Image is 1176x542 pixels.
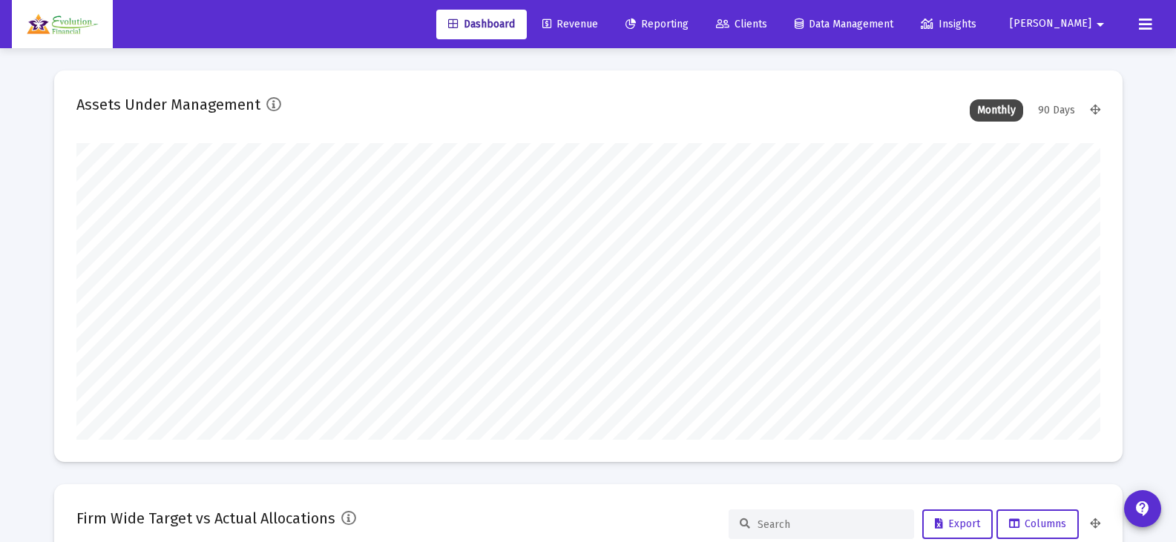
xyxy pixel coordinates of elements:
span: Clients [716,18,767,30]
span: Export [935,518,980,530]
button: Export [922,509,993,539]
mat-icon: contact_support [1134,500,1152,518]
span: [PERSON_NAME] [1010,18,1091,30]
mat-icon: arrow_drop_down [1091,10,1109,39]
a: Dashboard [436,10,527,39]
img: Dashboard [23,10,102,39]
a: Clients [704,10,779,39]
a: Data Management [783,10,905,39]
span: Reporting [625,18,689,30]
div: 90 Days [1031,99,1083,122]
a: Revenue [530,10,610,39]
button: Columns [996,509,1079,539]
a: Reporting [614,10,700,39]
h2: Assets Under Management [76,93,260,116]
span: Data Management [795,18,893,30]
span: Insights [921,18,976,30]
button: [PERSON_NAME] [992,9,1127,39]
h2: Firm Wide Target vs Actual Allocations [76,506,335,530]
a: Insights [909,10,988,39]
span: Revenue [542,18,598,30]
input: Search [758,518,903,531]
span: Dashboard [448,18,515,30]
div: Monthly [970,99,1023,122]
span: Columns [1009,518,1066,530]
